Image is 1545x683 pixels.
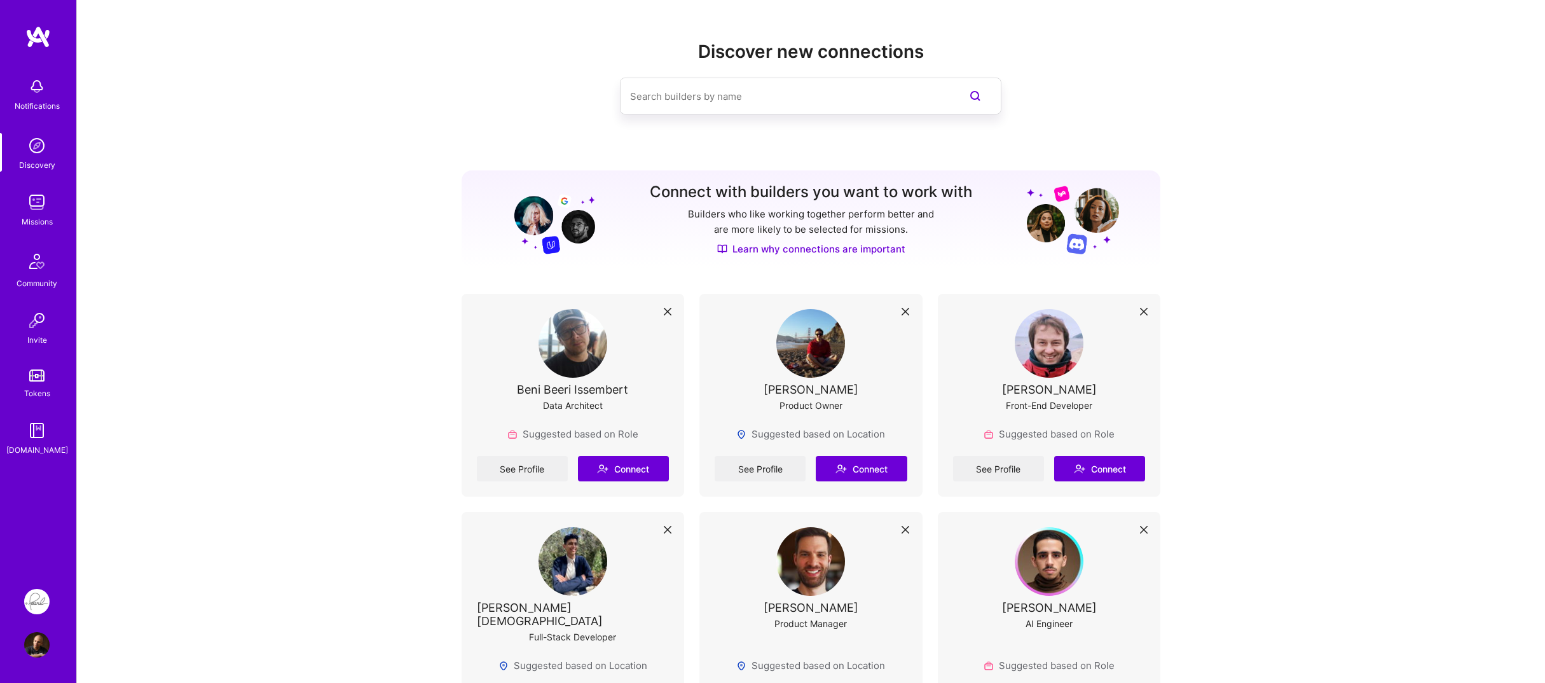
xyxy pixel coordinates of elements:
div: Product Owner [779,399,842,412]
div: Suggested based on Location [498,659,647,672]
a: See Profile [715,456,806,481]
img: Pearl: ML Engineering Team [24,589,50,614]
div: Product Manager [774,617,847,630]
div: Tokens [24,387,50,400]
img: Role icon [984,661,994,671]
img: User Avatar [539,527,607,596]
img: Grow your network [503,184,595,254]
div: Suggested based on Role [984,659,1115,672]
div: Community [17,277,57,290]
img: bell [24,74,50,99]
p: Builders who like working together perform better and are more likely to be selected for missions. [685,207,937,237]
i: icon Close [902,308,909,315]
img: logo [25,25,51,48]
img: Locations icon [736,429,746,439]
img: User Avatar [1015,309,1083,378]
input: Search builders by name [630,80,940,113]
div: [PERSON_NAME] [DEMOGRAPHIC_DATA] [477,601,669,628]
div: Full-Stack Developer [529,630,616,644]
div: AI Engineer [1026,617,1073,630]
div: Discovery [19,158,55,172]
img: User Avatar [776,527,845,596]
i: icon Close [664,308,671,315]
i: icon Connect [835,463,847,474]
i: icon Close [1140,308,1148,315]
div: Beni Beeri Issembert [517,383,628,396]
div: Suggested based on Location [736,659,885,672]
img: Role icon [984,429,994,439]
img: tokens [29,369,45,382]
img: Locations icon [498,661,509,671]
img: User Avatar [776,309,845,378]
img: Invite [24,308,50,333]
div: Data Architect [543,399,603,412]
i: icon Close [664,526,671,534]
div: Front-End Developer [1006,399,1092,412]
a: See Profile [953,456,1044,481]
div: Suggested based on Role [984,427,1115,441]
i: icon SearchPurple [968,88,983,104]
i: icon Close [1140,526,1148,534]
img: Role icon [507,429,518,439]
div: [PERSON_NAME] [764,383,858,396]
div: Suggested based on Location [736,427,885,441]
a: User Avatar [21,632,53,658]
h2: Discover new connections [462,41,1161,62]
div: Notifications [15,99,60,113]
img: Discover [717,244,727,254]
div: [PERSON_NAME] [1002,383,1097,396]
div: Missions [22,215,53,228]
img: teamwork [24,190,50,215]
img: User Avatar [539,309,607,378]
button: Connect [816,456,907,481]
img: Locations icon [736,661,746,671]
button: Connect [1054,456,1145,481]
img: Grow your network [1027,185,1119,254]
img: Community [22,246,52,277]
h3: Connect with builders you want to work with [650,183,972,202]
img: User Avatar [1015,527,1083,596]
img: discovery [24,133,50,158]
a: See Profile [477,456,568,481]
div: [PERSON_NAME] [764,601,858,614]
a: Learn why connections are important [717,242,905,256]
div: [PERSON_NAME] [1002,601,1097,614]
i: icon Connect [597,463,608,474]
div: Invite [27,333,47,347]
img: User Avatar [24,632,50,658]
div: Suggested based on Role [507,427,638,441]
a: Pearl: ML Engineering Team [21,589,53,614]
i: icon Connect [1074,463,1085,474]
i: icon Close [902,526,909,534]
img: guide book [24,418,50,443]
button: Connect [578,456,669,481]
div: [DOMAIN_NAME] [6,443,68,457]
